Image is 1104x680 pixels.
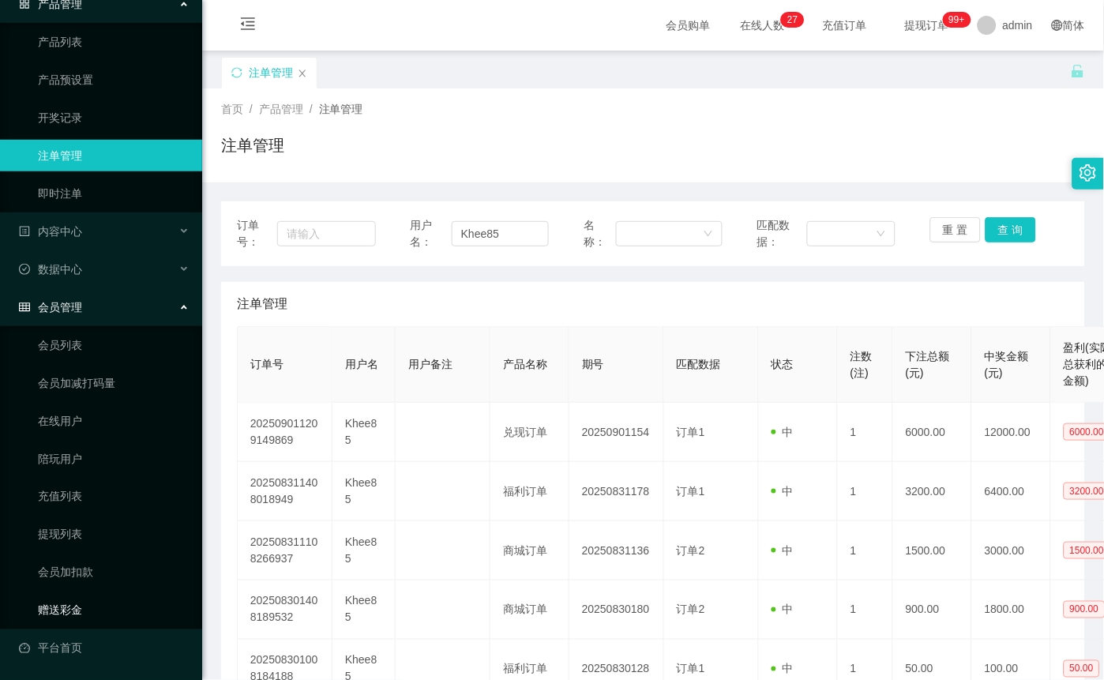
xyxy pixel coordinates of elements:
h1: 注单管理 [221,133,284,157]
span: 50.00 [1064,660,1100,678]
span: 状态 [772,358,794,370]
span: 数据中心 [19,263,82,276]
span: 订单号： [237,217,277,250]
a: 赠送彩金 [38,595,190,626]
i: 图标: check-circle-o [19,264,30,275]
a: 陪玩用户 [38,443,190,475]
span: 中 [772,663,794,675]
a: 开奖记录 [38,102,190,133]
td: 202509011209149869 [238,403,332,462]
a: 会员加扣款 [38,557,190,588]
a: 在线用户 [38,405,190,437]
td: 20250831136 [569,521,664,580]
td: 20250831178 [569,462,664,521]
span: 用户备注 [408,358,452,370]
span: 中 [772,603,794,616]
td: Khee85 [332,521,396,580]
p: 7 [793,12,798,28]
span: 匹配数据 [677,358,721,370]
span: 中 [772,485,794,498]
td: 6000.00 [893,403,972,462]
sup: 27 [781,12,804,28]
td: 兑现订单 [490,403,569,462]
input: 请输入 [452,221,549,246]
input: 请输入 [277,221,376,246]
span: 名称： [584,217,616,250]
i: 图标: unlock [1071,64,1085,78]
td: Khee85 [332,580,396,640]
span: / [250,103,253,115]
td: 1800.00 [972,580,1051,640]
td: 20250830180 [569,580,664,640]
td: 1 [838,521,893,580]
a: 充值列表 [38,481,190,513]
a: 产品预设置 [38,64,190,96]
a: 产品列表 [38,26,190,58]
i: 图标: global [1052,20,1063,31]
i: 图标: menu-fold [221,1,275,51]
span: 订单号 [250,358,284,370]
i: 图标: profile [19,226,30,237]
td: Khee85 [332,403,396,462]
span: 期号 [582,358,604,370]
td: 3200.00 [893,462,972,521]
span: 用户名： [411,217,452,250]
td: 900.00 [893,580,972,640]
span: 在线人数 [733,20,793,31]
span: 充值订单 [815,20,875,31]
i: 图标: setting [1080,164,1097,182]
i: 图标: table [19,302,30,313]
td: 202508311408018949 [238,462,332,521]
td: 商城订单 [490,580,569,640]
td: 福利订单 [490,462,569,521]
span: 产品管理 [259,103,303,115]
span: 注数(注) [851,350,873,379]
span: 中 [772,426,794,438]
span: 首页 [221,103,243,115]
span: 订单2 [677,603,705,616]
td: 1 [838,580,893,640]
a: 会员加减打码量 [38,367,190,399]
span: 中 [772,544,794,557]
a: 会员列表 [38,329,190,361]
span: 下注总额(元) [906,350,950,379]
a: 提现列表 [38,519,190,550]
td: 202508301408189532 [238,580,332,640]
span: 匹配数据： [757,217,808,250]
span: 注单管理 [237,295,287,314]
td: 6400.00 [972,462,1051,521]
div: 注单管理 [249,58,293,88]
td: 20250901154 [569,403,664,462]
span: 中奖金额(元) [985,350,1029,379]
i: 图标: close [298,69,307,78]
span: 用户名 [345,358,378,370]
span: 订单1 [677,485,705,498]
span: 订单2 [677,544,705,557]
span: / [310,103,313,115]
span: 订单1 [677,663,705,675]
td: 1 [838,462,893,521]
span: 会员管理 [19,301,82,314]
a: 即时注单 [38,178,190,209]
span: 订单1 [677,426,705,438]
td: 3000.00 [972,521,1051,580]
td: 1 [838,403,893,462]
i: 图标: down [704,229,713,240]
span: 产品名称 [503,358,547,370]
a: 图标: dashboard平台首页 [19,633,190,664]
i: 图标: sync [231,67,242,78]
a: 注单管理 [38,140,190,171]
td: 12000.00 [972,403,1051,462]
sup: 1047 [943,12,971,28]
p: 2 [787,12,793,28]
td: 商城订单 [490,521,569,580]
button: 重 置 [930,217,981,242]
td: 1500.00 [893,521,972,580]
span: 内容中心 [19,225,82,238]
td: Khee85 [332,462,396,521]
span: 注单管理 [319,103,363,115]
span: 提现订单 [897,20,957,31]
button: 查 询 [986,217,1036,242]
i: 图标: down [877,229,886,240]
td: 202508311108266937 [238,521,332,580]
